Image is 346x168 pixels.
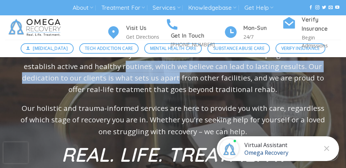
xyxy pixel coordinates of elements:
[188,1,236,14] a: Knowledgebase
[17,102,329,137] p: Our holistic and trauma-informed services are here to provide you with care, regardless of which ...
[101,1,145,14] a: Treatment For
[315,5,319,10] a: Follow on Instagram
[153,1,180,14] a: Services
[302,33,341,49] p: Begin Admissions
[171,40,224,48] p: [PHONE_NUMBER]
[73,1,93,14] a: About
[335,5,339,10] a: Follow on YouTube
[79,43,139,54] a: Tech Addiction Care
[282,15,341,49] a: Verify Insurance Begin Admissions
[171,31,224,40] h4: Get In Touch
[21,43,74,54] a: [MEDICAL_DATA]
[244,1,273,14] a: Get Help
[302,15,341,33] h4: Verify Insurance
[126,24,165,33] h4: Visit Us
[3,142,28,163] iframe: reCAPTCHA
[165,16,224,48] a: Get In Touch [PHONE_NUMBER]
[106,24,165,41] a: Visit Us Get Directions
[17,37,329,95] p: At [GEOGRAPHIC_DATA], we understand that every person’s journey to recovery is different and can ...
[126,33,165,41] p: Get Directions
[85,45,133,52] span: Tech Addiction Care
[61,142,285,167] strong: REAL. LIFE. TREATMENT.
[33,45,68,52] span: [MEDICAL_DATA]
[243,24,282,33] h4: Mon-Sun
[5,15,66,40] img: Omega Recovery
[322,5,326,10] a: Follow on Twitter
[243,33,282,41] p: 24/7
[329,5,333,10] a: Send us an email
[309,5,313,10] a: Follow on Facebook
